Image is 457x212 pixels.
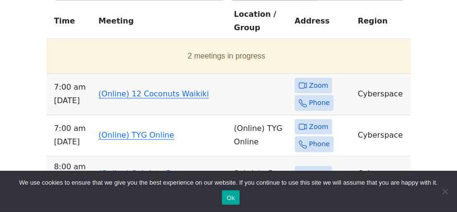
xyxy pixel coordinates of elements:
td: Cyberspace [354,115,410,156]
th: Address [291,8,354,39]
td: (Online) TYG Online [230,115,291,156]
span: No [440,187,450,196]
span: [DATE] [54,135,91,149]
a: (Online) Sobriety Buzz [98,169,184,178]
span: Zoom [309,168,328,180]
th: Time [47,8,95,39]
a: (Online) TYG Online [98,130,174,140]
th: Location / Group [230,8,291,39]
th: Region [354,8,410,39]
span: 7:00 AM [54,122,91,135]
th: Meeting [94,8,230,39]
a: (Online) 12 Coconuts Waikiki [98,89,209,98]
span: Zoom [309,121,328,133]
button: Ok [222,190,240,205]
span: Zoom [309,80,328,92]
button: 2 meetings in progress [50,43,403,70]
span: Phone [309,138,330,150]
span: 8:00 AM [54,160,91,174]
span: [DATE] [54,94,91,107]
span: We use cookies to ensure that we give you the best experience on our website. If you continue to ... [19,178,438,188]
td: Sobriety Buzz [230,156,291,191]
span: 7:00 AM [54,81,91,94]
span: Phone [309,97,330,109]
td: Cyberspace [354,156,410,191]
td: Cyberspace [354,74,410,115]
